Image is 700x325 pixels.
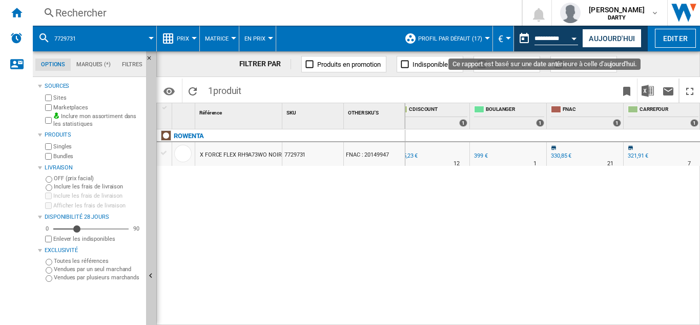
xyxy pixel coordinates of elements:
div: 1 offers sold by CARREFOUR [690,119,698,127]
div: X FORCE FLEX RH9A73WO NOIR [200,143,281,167]
div: Référence Sort None [197,103,282,119]
span: Matrice [205,35,229,42]
div: Délai de livraison : 7 jours [688,159,691,169]
md-menu: Currency [493,26,514,51]
span: [PERSON_NAME] [589,5,645,15]
div: Prix [162,26,194,51]
button: En Prix [244,26,271,51]
input: Bundles [45,153,52,160]
div: Cliquez pour filtrer sur cette marque [174,130,204,142]
label: Inclure les frais de livraison [53,192,142,200]
div: 321,91 € [628,152,648,159]
div: Délai de livraison : 1 jour [533,159,537,169]
div: SKU Sort None [284,103,343,119]
div: 90 [131,225,142,233]
div: 330,85 € [551,152,571,159]
div: Ce rapport est basé sur une date antérieure à celle d'aujourd'hui. [514,26,580,51]
b: DARTY [608,14,626,21]
div: Sort None [174,103,195,119]
div: FNAC 1 offers sold by FNAC [549,103,623,129]
div: Sort None [197,103,282,119]
input: Toutes les références [46,259,52,265]
span: Baisse de prix [566,61,607,68]
span: CDISCOUNT [409,106,467,114]
span: En Prix [244,35,265,42]
div: 0 [43,225,51,233]
img: excel-24x24.png [642,85,654,97]
input: Singles [45,143,52,150]
button: Masquer [146,51,158,70]
div: 1 offers sold by BOULANGER [536,119,544,127]
input: Inclure mon assortiment dans les statistiques [45,114,52,127]
button: Recharger [182,79,203,103]
label: Vendues par un seul marchand [54,265,142,273]
label: Sites [53,94,142,102]
span: Prix [177,35,189,42]
button: € [498,26,508,51]
span: € [498,33,503,44]
div: 399 € [472,151,488,161]
input: Inclure les frais de livraison [46,184,52,191]
md-tab-item: Options [35,59,71,71]
input: Afficher les frais de livraison [45,202,52,209]
input: Inclure les frais de livraison [45,193,52,199]
input: Vendues par plusieurs marchands [46,275,52,282]
label: OFF (prix facial) [54,175,142,182]
button: Hausse de prix [473,56,540,72]
span: produit [213,85,241,96]
span: Profil par défaut (17) [418,35,482,42]
input: Sites [45,94,52,101]
button: Plein écran [680,79,700,103]
div: Profil par défaut (17) [404,26,487,51]
div: OTHER SKU'S Sort None [346,103,405,119]
span: BOULANGER [486,106,544,114]
label: Vendues par plusieurs marchands [54,274,142,281]
button: Profil par défaut (17) [418,26,487,51]
button: Options [159,82,179,100]
label: Inclure mon assortiment dans les statistiques [53,112,142,128]
div: 399 € [474,152,488,159]
div: Sort None [346,103,405,119]
div: Livraison [45,164,142,172]
img: alerts-logo.svg [10,32,23,44]
span: SKU [286,110,296,116]
span: FNAC [563,106,621,114]
md-tab-item: Marques (*) [71,59,116,71]
span: Indisponible [413,61,448,68]
div: 7729731 [38,26,151,51]
input: Vendues par un seul marchand [46,267,52,274]
button: Envoyer ce rapport par email [658,79,678,103]
div: Rechercher [55,6,495,20]
button: Aujourd'hui [582,29,642,48]
div: Disponibilité 28 Jours [45,213,142,221]
button: md-calendar [514,28,534,49]
span: Référence [199,110,222,116]
input: OFF (prix facial) [46,176,52,183]
label: Enlever les indisponibles [53,235,142,243]
button: Créer un favoris [616,79,637,103]
div: Délai de livraison : 12 jours [454,159,460,169]
span: 1 [203,79,246,100]
label: Singles [53,143,142,150]
div: Sources [45,82,142,90]
button: Matrice [205,26,234,51]
div: 330,85 € [549,151,571,161]
button: Open calendar [565,28,584,46]
div: 1 offers sold by FNAC [613,119,621,127]
button: 7729731 [54,26,86,51]
span: 7729731 [54,35,76,42]
button: Indisponible [397,56,463,72]
div: CDISCOUNT 1 offers sold by CDISCOUNT [395,103,469,129]
label: Marketplaces [53,104,142,111]
span: Hausse de prix [489,61,532,68]
md-tab-item: Filtres [116,59,148,71]
div: 345,23 € [397,152,418,159]
div: Sort None [284,103,343,119]
input: Afficher les frais de livraison [45,236,52,242]
div: Produits [45,131,142,139]
button: Produits en promotion [301,56,386,72]
button: Baisse de prix [550,56,617,72]
button: Prix [177,26,194,51]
